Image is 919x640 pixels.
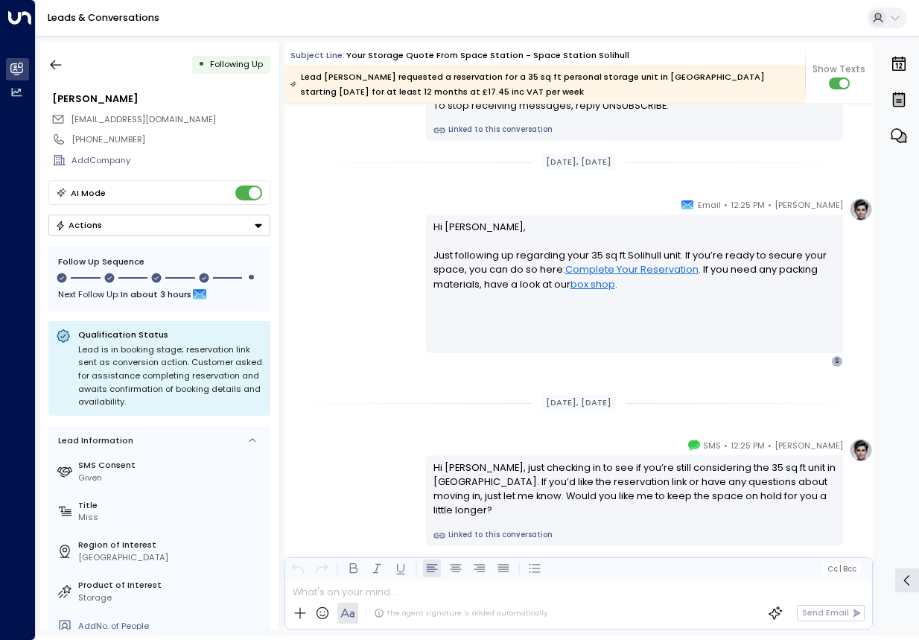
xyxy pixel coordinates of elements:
a: Complete Your Reservation [565,262,699,276]
div: Storage [78,592,265,604]
div: [GEOGRAPHIC_DATA] [78,551,265,564]
span: • [768,197,772,212]
span: 12:25 PM [731,197,765,212]
button: Cc|Bcc [822,563,861,574]
span: In about 3 hours [121,286,191,302]
span: speckle.kitties.5a@icloud.com [71,113,216,126]
p: Qualification Status [78,329,263,340]
span: [PERSON_NAME] [775,438,843,453]
span: [EMAIL_ADDRESS][DOMAIN_NAME] [71,113,216,125]
span: Email [698,197,721,212]
div: Next Follow Up: [58,286,261,302]
span: Cc Bcc [827,565,856,573]
div: AddCompany [71,154,270,167]
div: Lead [PERSON_NAME] requested a reservation for a 35 sq ft personal storage unit in [GEOGRAPHIC_DA... [290,69,798,99]
div: [PHONE_NUMBER] [71,133,270,146]
span: | [839,565,842,573]
div: Lead Information [54,434,133,447]
span: [PERSON_NAME] [775,197,843,212]
label: Region of Interest [78,539,265,551]
a: Leads & Conversations [48,11,159,24]
div: Follow Up Sequence [58,256,261,268]
span: • [768,438,772,453]
div: Your storage quote from Space Station - Space Station Solihull [346,49,629,62]
button: Actions [48,215,270,236]
img: profile-logo.png [849,438,873,462]
a: Linked to this conversation [433,124,836,136]
span: 12:25 PM [731,438,765,453]
span: Following Up [210,58,263,70]
div: Hi [PERSON_NAME], just checking in to see if you’re still considering the 35 sq ft unit in [GEOGR... [433,460,836,518]
span: Subject Line: [290,49,345,61]
label: SMS Consent [78,459,265,472]
a: Linked to this conversation [433,530,836,542]
label: Title [78,499,265,512]
div: • [198,54,205,75]
span: • [724,197,728,212]
div: [DATE], [DATE] [541,153,617,171]
div: Lead is in booking stage; reservation link sent as conversion action. Customer asked for assistan... [78,343,263,409]
div: Button group with a nested menu [48,215,270,236]
span: SMS [703,438,721,453]
div: Given [78,472,265,484]
span: • [724,438,728,453]
div: [DATE], [DATE] [541,394,617,411]
a: box shop [570,277,615,291]
div: AddNo. of People [78,620,265,633]
button: Undo [289,560,307,577]
div: AI Mode [71,186,106,200]
div: Actions [55,220,102,230]
span: Show Texts [813,63,865,76]
div: Miss [78,511,265,524]
div: The agent signature is added automatically [374,608,547,618]
img: profile-logo.png [849,197,873,221]
button: Redo [313,560,331,577]
div: S [831,355,843,367]
p: Hi [PERSON_NAME], Just following up regarding your 35 sq ft Solihull unit. If you’re ready to sec... [433,220,836,305]
label: Product of Interest [78,579,265,592]
div: [PERSON_NAME] [52,92,270,106]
